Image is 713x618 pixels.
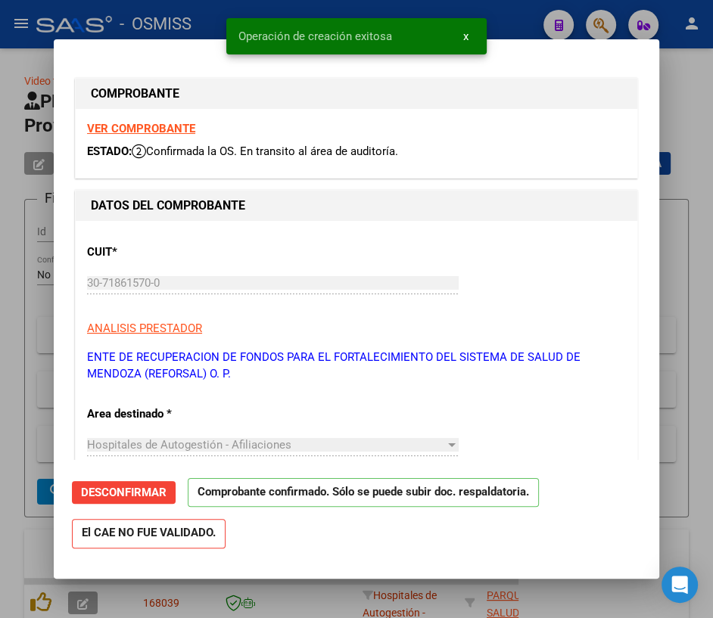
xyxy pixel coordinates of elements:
[87,405,249,423] p: Area destinado *
[451,23,481,50] button: x
[87,321,202,335] span: ANALISIS PRESTADOR
[87,438,291,452] span: Hospitales de Autogestión - Afiliaciones
[81,486,167,499] span: Desconfirmar
[87,244,249,261] p: CUIT
[87,122,195,135] a: VER COMPROBANTE
[188,478,539,508] p: Comprobante confirmado. Sólo se puede subir doc. respaldatoria.
[91,198,245,213] strong: DATOS DEL COMPROBANTE
[662,567,698,603] div: Open Intercom Messenger
[132,144,398,158] span: Confirmada la OS. En transito al área de auditoría.
[463,30,469,43] span: x
[87,349,626,383] p: ENTE DE RECUPERACION DE FONDOS PARA EL FORTALECIMIENTO DEL SISTEMA DE SALUD DE MENDOZA (REFORSAL)...
[238,29,392,44] span: Operación de creación exitosa
[87,144,132,158] span: ESTADO:
[72,519,226,548] strong: El CAE NO FUE VALIDADO.
[91,86,179,101] strong: COMPROBANTE
[72,481,176,504] button: Desconfirmar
